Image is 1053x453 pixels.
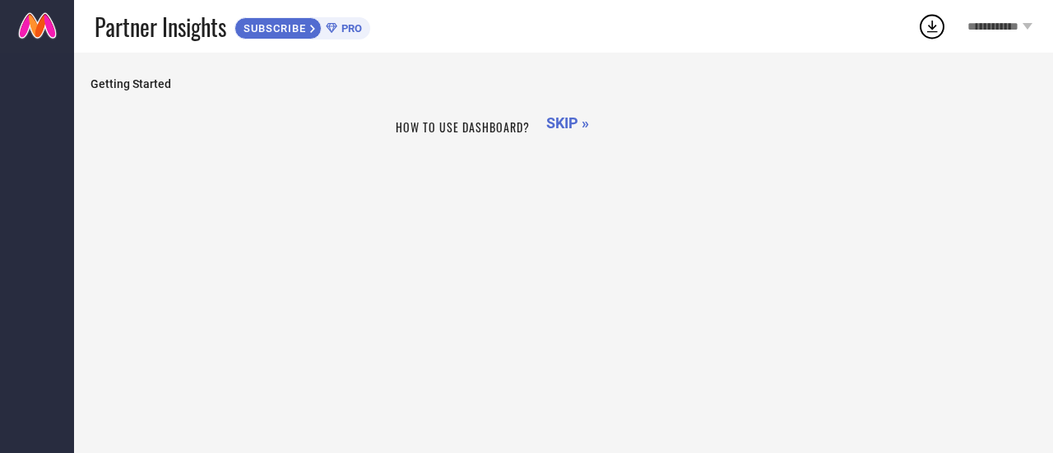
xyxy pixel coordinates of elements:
span: PRO [337,22,362,35]
div: Open download list [917,12,947,41]
h1: How to use dashboard? [396,118,530,136]
a: SUBSCRIBEPRO [234,13,370,39]
span: Getting Started [90,77,1037,90]
span: Partner Insights [95,10,226,44]
span: SUBSCRIBE [235,22,310,35]
span: SKIP » [546,114,589,132]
